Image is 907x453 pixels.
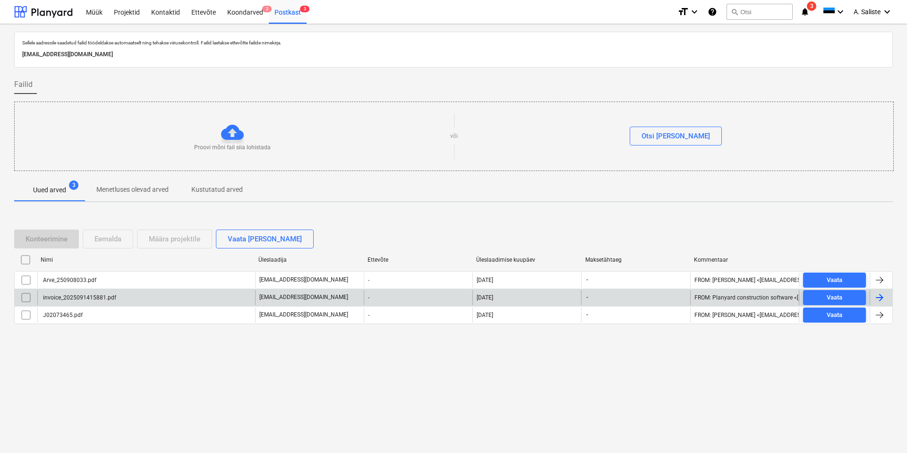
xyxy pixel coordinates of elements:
[368,256,469,263] div: Ettevõte
[191,185,243,195] p: Kustutatud arved
[33,185,66,195] p: Uued arved
[69,180,78,190] span: 3
[585,311,589,319] span: -
[677,6,689,17] i: format_size
[803,290,866,305] button: Vaata
[689,6,700,17] i: keyboard_arrow_down
[259,276,348,284] p: [EMAIL_ADDRESS][DOMAIN_NAME]
[827,292,842,303] div: Vaata
[42,277,96,283] div: Arve_250908033.pdf
[42,294,116,301] div: invoice_2025091415881.pdf
[259,293,348,301] p: [EMAIL_ADDRESS][DOMAIN_NAME]
[708,6,717,17] i: Abikeskus
[364,308,472,323] div: -
[41,256,251,263] div: Nimi
[262,6,272,12] span: 2
[364,273,472,288] div: -
[731,8,738,16] span: search
[835,6,846,17] i: keyboard_arrow_down
[803,273,866,288] button: Vaata
[364,290,472,305] div: -
[22,40,885,46] p: Sellele aadressile saadetud failid töödeldakse automaatselt ning tehakse viirusekontroll. Failid ...
[259,311,348,319] p: [EMAIL_ADDRESS][DOMAIN_NAME]
[585,293,589,301] span: -
[477,294,493,301] div: [DATE]
[216,230,314,248] button: Vaata [PERSON_NAME]
[22,50,885,60] p: [EMAIL_ADDRESS][DOMAIN_NAME]
[642,130,710,142] div: Otsi [PERSON_NAME]
[585,276,589,284] span: -
[258,256,360,263] div: Üleslaadija
[630,127,722,145] button: Otsi [PERSON_NAME]
[477,277,493,283] div: [DATE]
[228,233,302,245] div: Vaata [PERSON_NAME]
[803,308,866,323] button: Vaata
[477,312,493,318] div: [DATE]
[827,275,842,286] div: Vaata
[854,8,881,16] span: A. Saliste
[476,256,578,263] div: Üleslaadimise kuupäev
[800,6,810,17] i: notifications
[694,256,796,263] div: Kommentaar
[585,256,687,263] div: Maksetähtaeg
[300,6,309,12] span: 3
[96,185,169,195] p: Menetluses olevad arved
[860,408,907,453] iframe: Chat Widget
[14,79,33,90] span: Failid
[450,132,458,140] p: või
[807,1,816,11] span: 3
[194,144,271,152] p: Proovi mõni fail siia lohistada
[42,312,83,318] div: J02073465.pdf
[881,6,893,17] i: keyboard_arrow_down
[727,4,793,20] button: Otsi
[827,310,842,321] div: Vaata
[14,102,894,171] div: Proovi mõni fail siia lohistadavõiOtsi [PERSON_NAME]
